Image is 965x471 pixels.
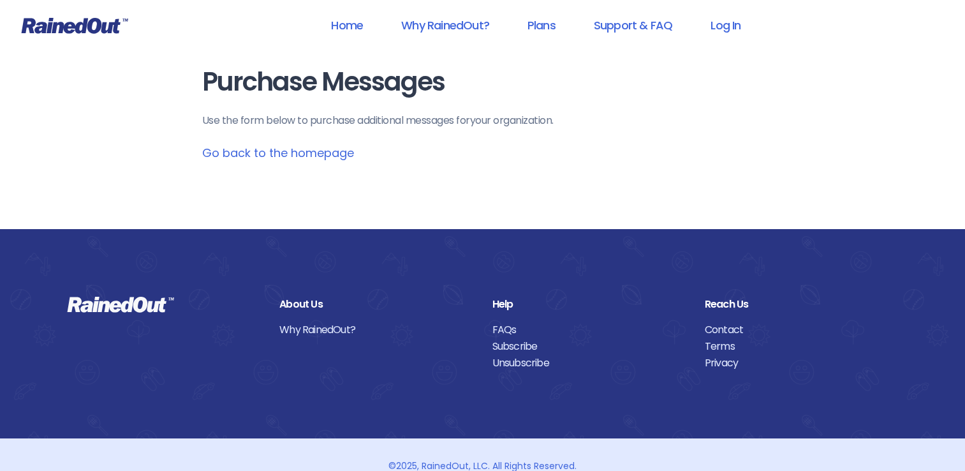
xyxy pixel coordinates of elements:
a: Contact [705,322,898,338]
a: FAQs [492,322,686,338]
a: Go back to the homepage [202,145,354,161]
div: Reach Us [705,296,898,313]
a: Unsubscribe [492,355,686,371]
div: Help [492,296,686,313]
div: About Us [279,296,473,313]
a: Subscribe [492,338,686,355]
a: Support & FAQ [577,11,689,40]
a: Privacy [705,355,898,371]
h1: Purchase Messages [202,68,763,96]
a: Why RainedOut? [385,11,506,40]
p: Use the form below to purchase additional messages for your organization . [202,113,763,128]
a: Home [314,11,379,40]
a: Why RainedOut? [279,322,473,338]
a: Terms [705,338,898,355]
a: Log In [694,11,757,40]
a: Plans [511,11,572,40]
